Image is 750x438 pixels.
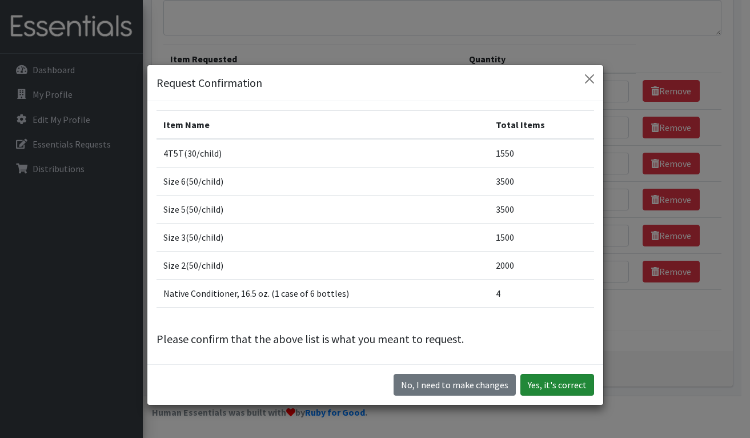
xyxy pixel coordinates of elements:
button: Close [580,70,599,88]
td: Size 6(50/child) [157,168,489,196]
td: 3500 [489,168,594,196]
h5: Request Confirmation [157,74,262,91]
td: 1500 [489,224,594,252]
button: Yes, it's correct [520,374,594,396]
td: 1550 [489,139,594,168]
button: No I need to make changes [394,374,516,396]
td: Size 5(50/child) [157,196,489,224]
td: Size 2(50/child) [157,252,489,280]
th: Item Name [157,111,489,140]
th: Total Items [489,111,594,140]
td: 4T5T(30/child) [157,139,489,168]
td: Size 3(50/child) [157,224,489,252]
td: Native Conditioner, 16.5 oz. (1 case of 6 bottles) [157,280,489,308]
td: 3500 [489,196,594,224]
td: 4 [489,280,594,308]
td: 2000 [489,252,594,280]
p: Please confirm that the above list is what you meant to request. [157,331,594,348]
